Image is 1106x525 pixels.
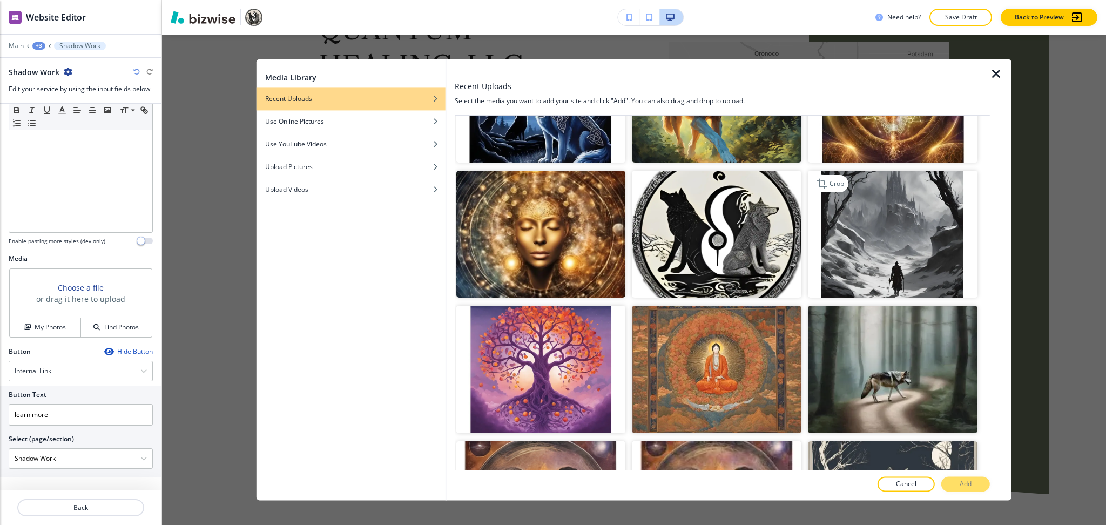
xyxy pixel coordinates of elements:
[455,80,511,92] h3: Recent Uploads
[829,179,844,189] p: Crop
[9,254,153,264] h2: Media
[257,178,446,201] button: Upload Videos
[812,176,848,193] div: Crop
[265,72,316,83] h2: Media Library
[257,133,446,156] button: Use YouTube Videos
[171,11,235,24] img: Bizwise Logo
[878,477,935,492] button: Cancel
[9,449,140,468] input: Manual Input
[54,42,106,50] button: Shadow Work
[455,96,990,106] h4: Select the media you want to add your site and click "Add". You can also drag and drop to upload.
[257,87,446,110] button: Recent Uploads
[9,434,74,444] h2: Select (page/section)
[1001,9,1097,26] button: Back to Preview
[265,94,312,104] h4: Recent Uploads
[9,390,46,400] h2: Button Text
[104,322,139,332] h4: Find Photos
[9,268,153,338] div: Choose a fileor drag it here to uploadMy PhotosFind Photos
[18,503,143,513] p: Back
[36,293,125,305] h3: or drag it here to upload
[257,156,446,178] button: Upload Pictures
[26,11,86,24] h2: Website Editor
[58,282,104,293] button: Choose a file
[104,347,153,356] button: Hide Button
[896,480,916,489] p: Cancel
[929,9,992,26] button: Save Draft
[245,9,262,26] img: Your Logo
[35,322,66,332] h4: My Photos
[265,162,313,172] h4: Upload Pictures
[265,139,327,149] h4: Use YouTube Videos
[59,42,100,50] p: Shadow Work
[9,66,59,78] h2: Shadow Work
[1015,12,1064,22] p: Back to Preview
[265,117,324,126] h4: Use Online Pictures
[32,42,45,50] button: +3
[265,185,308,194] h4: Upload Videos
[17,499,144,516] button: Back
[9,237,105,245] h4: Enable pasting more styles (dev only)
[9,347,31,356] h2: Button
[10,318,81,337] button: My Photos
[9,11,22,24] img: editor icon
[887,12,921,22] h3: Need help?
[15,366,51,376] h4: Internal Link
[9,84,153,94] h3: Edit your service by using the input fields below
[81,318,152,337] button: Find Photos
[9,42,24,50] button: Main
[943,12,978,22] p: Save Draft
[257,110,446,133] button: Use Online Pictures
